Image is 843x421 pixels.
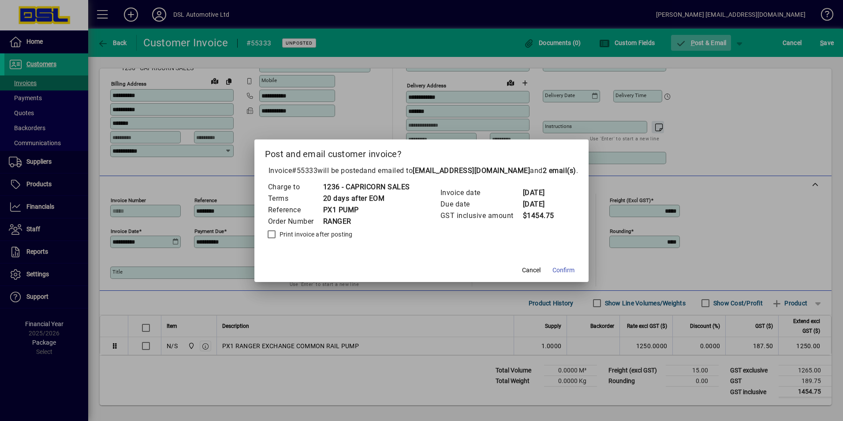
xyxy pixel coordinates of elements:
[413,166,530,175] b: [EMAIL_ADDRESS][DOMAIN_NAME]
[543,166,576,175] b: 2 email(s)
[268,204,323,216] td: Reference
[440,199,522,210] td: Due date
[522,199,558,210] td: [DATE]
[278,230,353,239] label: Print invoice after posting
[440,210,522,222] td: GST inclusive amount
[323,216,410,227] td: RANGER
[254,139,589,165] h2: Post and email customer invoice?
[323,204,410,216] td: PX1 PUMP
[265,165,578,176] p: Invoice will be posted .
[530,166,576,175] span: and
[268,193,323,204] td: Terms
[268,216,323,227] td: Order Number
[363,166,576,175] span: and emailed to
[552,266,574,275] span: Confirm
[549,263,578,278] button: Confirm
[440,187,522,199] td: Invoice date
[522,187,558,199] td: [DATE]
[292,166,317,175] span: #55333
[522,266,541,275] span: Cancel
[517,263,545,278] button: Cancel
[323,193,410,204] td: 20 days after EOM
[268,181,323,193] td: Charge to
[522,210,558,222] td: $1454.75
[323,181,410,193] td: 1236 - CAPRICORN SALES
